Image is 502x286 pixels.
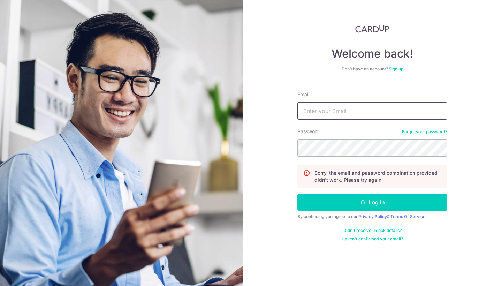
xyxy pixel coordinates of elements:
p: Sorry, the email and password combination provided didn't work. Please try again. [314,170,441,183]
h4: Welcome back! [297,47,447,61]
input: Enter your Email [297,102,447,120]
div: By continuing you agree to our & [297,214,447,219]
div: Don’t have an account? [297,66,447,72]
a: Didn't receive unlock details? [343,228,402,233]
a: Terms Of Service [390,214,425,219]
a: Forgot your password? [402,129,447,135]
a: Haven't confirmed your email? [342,236,403,242]
label: Email [297,91,309,98]
button: Log in [297,194,447,211]
a: Privacy Policy [358,214,387,219]
a: Sign up [389,66,403,71]
label: Password [297,128,320,135]
img: CardUp Logo [355,24,389,33]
